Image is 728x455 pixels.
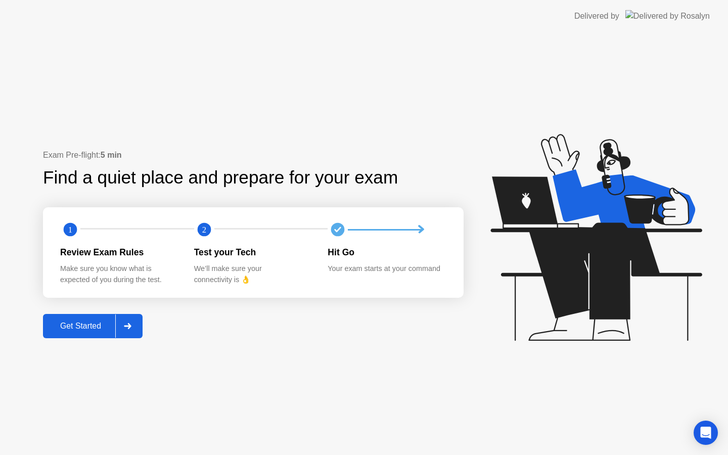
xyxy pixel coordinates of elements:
[574,10,619,22] div: Delivered by
[60,246,178,259] div: Review Exam Rules
[46,322,115,331] div: Get Started
[194,263,312,285] div: We’ll make sure your connectivity is 👌
[43,149,464,161] div: Exam Pre-flight:
[68,225,72,235] text: 1
[101,151,122,159] b: 5 min
[194,246,312,259] div: Test your Tech
[694,421,718,445] div: Open Intercom Messenger
[328,246,445,259] div: Hit Go
[625,10,710,22] img: Delivered by Rosalyn
[202,225,206,235] text: 2
[43,314,143,338] button: Get Started
[60,263,178,285] div: Make sure you know what is expected of you during the test.
[328,263,445,275] div: Your exam starts at your command
[43,164,399,191] div: Find a quiet place and prepare for your exam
